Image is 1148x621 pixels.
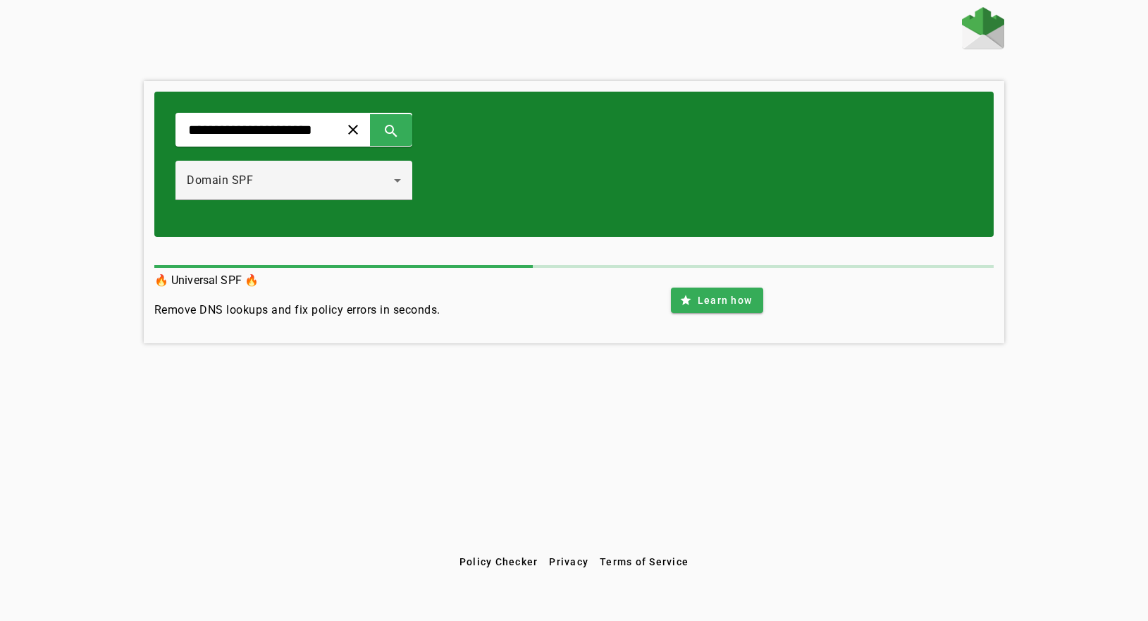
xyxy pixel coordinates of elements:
[454,549,544,574] button: Policy Checker
[962,7,1004,49] img: Fraudmarc Logo
[459,556,538,567] span: Policy Checker
[154,271,440,290] h3: 🔥 Universal SPF 🔥
[594,549,694,574] button: Terms of Service
[543,549,594,574] button: Privacy
[154,302,440,319] h4: Remove DNS lookups and fix policy errors in seconds.
[600,556,689,567] span: Terms of Service
[549,556,588,567] span: Privacy
[698,293,752,307] span: Learn how
[671,288,763,313] button: Learn how
[187,173,253,187] span: Domain SPF
[962,7,1004,53] a: Home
